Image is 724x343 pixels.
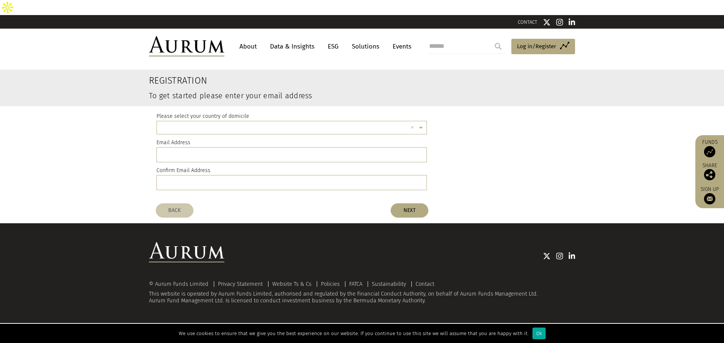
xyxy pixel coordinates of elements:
[704,169,715,180] img: Share this post
[699,139,720,157] a: Funds
[236,40,261,53] a: About
[149,242,224,262] img: Aurum Logo
[149,281,212,287] div: © Aurum Funds Limited
[556,252,563,260] img: Instagram icon
[349,280,362,287] a: FATCA
[321,280,340,287] a: Policies
[518,19,537,25] a: CONTACT
[543,252,551,260] img: Twitter icon
[511,39,575,55] a: Log in/Register
[704,193,715,204] img: Sign up to our newsletter
[156,112,249,121] label: Please select your country of domicile
[149,281,575,304] div: This website is operated by Aurum Funds Limited, authorised and regulated by the Financial Conduc...
[391,203,428,218] button: NEXT
[156,166,210,175] label: Confirm Email Address
[149,36,224,56] img: Aurum
[411,124,417,132] span: Clear all
[156,138,190,147] label: Email Address
[272,280,311,287] a: Website Ts & Cs
[218,280,263,287] a: Privacy Statement
[149,75,502,86] h2: Registration
[699,186,720,204] a: Sign up
[416,280,434,287] a: Contact
[569,252,575,260] img: Linkedin icon
[149,92,502,99] h3: To get started please enter your email address
[704,146,715,157] img: Access Funds
[491,39,506,54] input: Submit
[517,42,556,51] span: Log in/Register
[266,40,318,53] a: Data & Insights
[569,18,575,26] img: Linkedin icon
[324,40,342,53] a: ESG
[372,280,406,287] a: Sustainability
[348,40,383,53] a: Solutions
[556,18,563,26] img: Instagram icon
[156,203,193,218] button: BACK
[699,163,720,180] div: Share
[389,40,411,53] a: Events
[543,18,551,26] img: Twitter icon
